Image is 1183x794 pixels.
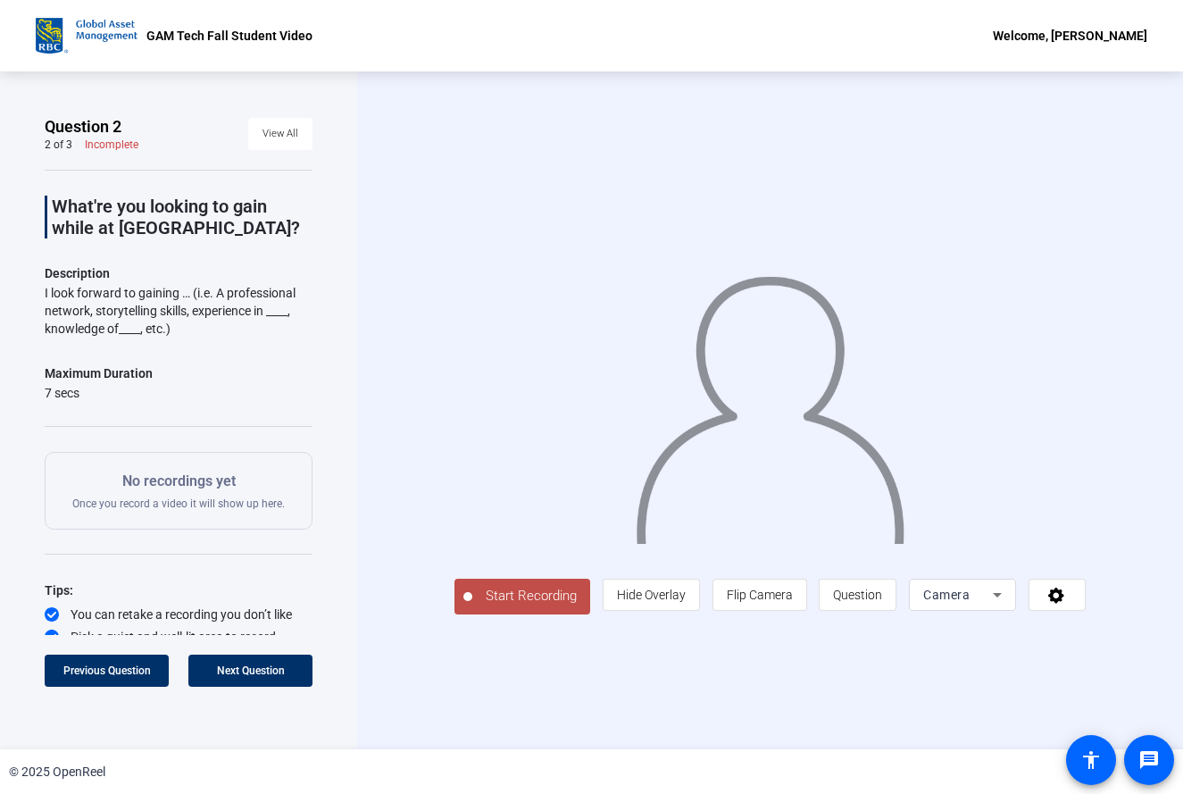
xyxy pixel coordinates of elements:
[63,664,151,677] span: Previous Question
[188,655,312,687] button: Next Question
[1080,749,1102,771] mat-icon: accessibility
[617,588,686,602] span: Hide Overlay
[45,606,312,623] div: You can retake a recording you don’t like
[833,588,882,602] span: Question
[1138,749,1160,771] mat-icon: message
[923,588,970,602] span: Camera
[45,284,312,338] div: I look forward to gaining … (i.e. A professional network, storytelling skills, experience in ____...
[85,138,138,152] div: Incomplete
[634,260,907,544] img: overlay
[36,18,137,54] img: OpenReel logo
[72,471,285,492] p: No recordings yet
[45,384,153,402] div: 7 secs
[819,579,896,611] button: Question
[45,263,312,284] p: Description
[454,579,590,614] button: Start Recording
[45,363,153,384] div: Maximum Duration
[217,664,285,677] span: Next Question
[45,580,312,601] div: Tips:
[472,586,590,606] span: Start Recording
[9,763,105,781] div: © 2025 OpenReel
[45,116,121,138] span: Question 2
[45,655,169,687] button: Previous Question
[146,25,312,46] p: GAM Tech Fall Student Video
[45,628,312,646] div: Pick a quiet and well-lit area to record
[52,196,312,238] p: What're you looking to gain while at [GEOGRAPHIC_DATA]?
[993,25,1147,46] div: Welcome, [PERSON_NAME]
[72,471,285,511] div: Once you record a video it will show up here.
[45,138,72,152] div: 2 of 3
[712,579,807,611] button: Flip Camera
[248,118,312,150] button: View All
[727,588,793,602] span: Flip Camera
[262,121,298,147] span: View All
[603,579,700,611] button: Hide Overlay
